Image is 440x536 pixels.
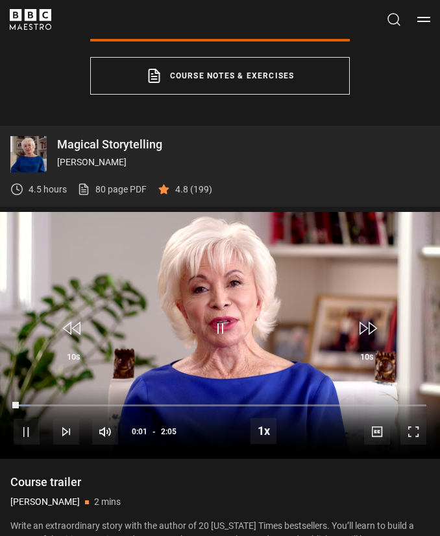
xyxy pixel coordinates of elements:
h1: Course trailer [10,474,430,490]
span: 0:01 [132,420,147,443]
button: Mute [92,419,118,445]
a: 80 page PDF [77,183,147,196]
p: [PERSON_NAME] [10,495,80,509]
span: 2:05 [161,420,177,443]
p: Magical Storytelling [57,139,430,150]
a: Course notes & exercises [90,57,350,95]
button: Fullscreen [400,419,426,445]
span: - [153,427,156,436]
button: Captions [364,419,390,445]
p: 4.5 hours [29,183,67,196]
p: [PERSON_NAME] [57,156,430,169]
div: Progress Bar [14,404,426,407]
p: 2 mins [94,495,121,509]
button: Pause [14,419,40,445]
button: Playback Rate [251,418,276,444]
p: 4.8 (199) [175,183,212,196]
svg: BBC Maestro [10,9,51,30]
button: Next Lesson [53,419,79,445]
button: Toggle navigation [417,13,430,26]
